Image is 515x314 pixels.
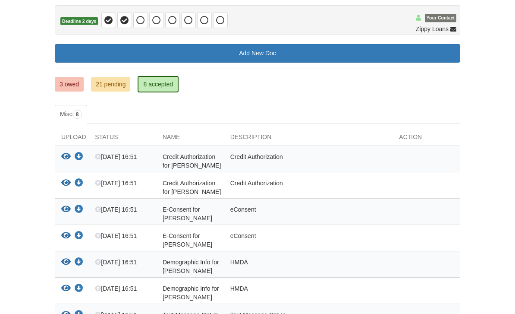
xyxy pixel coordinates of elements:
div: eConsent [224,232,393,249]
span: Credit Authorization for [PERSON_NAME] [163,153,221,169]
div: Name [156,133,224,146]
div: Credit Authorization [224,152,393,170]
a: Add New Doc [55,44,460,63]
div: Description [224,133,393,146]
button: View Credit Authorization for Corey Winzenread [61,152,71,162]
button: View Credit Authorization for Brooke Moore [61,179,71,188]
span: [DATE] 16:51 [95,153,137,160]
div: Credit Authorization [224,179,393,196]
span: Demographic Info for [PERSON_NAME] [163,259,219,274]
a: Download Demographic Info for Corey Winzenread [75,285,83,292]
div: Upload [55,133,88,146]
span: E-Consent for [PERSON_NAME] [163,206,212,222]
span: E-Consent for [PERSON_NAME] [163,232,212,248]
span: 8 [72,110,82,119]
a: 21 pending [91,77,130,92]
a: 3 owed [55,77,84,92]
a: 8 accepted [138,76,179,92]
div: HMDA [224,284,393,301]
a: Download E-Consent for Brooke Moore [75,233,83,240]
div: HMDA [224,258,393,275]
div: eConsent [224,205,393,222]
button: View E-Consent for Brooke Moore [61,232,71,241]
span: [DATE] 16:51 [95,206,137,213]
button: View Demographic Info for Brooke Moore [61,258,71,267]
span: Zippy Loans [416,25,449,33]
a: Download Demographic Info for Brooke Moore [75,259,83,266]
div: Action [393,133,460,146]
a: Download Credit Authorization for Corey Winzenread [75,154,83,161]
span: [DATE] 16:51 [95,180,137,187]
span: [DATE] 16:51 [95,232,137,239]
a: Misc [55,105,87,124]
div: Status [88,133,156,146]
span: [DATE] 16:51 [95,259,137,266]
a: Download Credit Authorization for Brooke Moore [75,180,83,187]
span: Credit Authorization for [PERSON_NAME] [163,180,221,195]
span: Deadline 2 days [60,17,98,25]
button: View E-Consent for Corey Winzenread [61,205,71,214]
button: View Demographic Info for Corey Winzenread [61,284,71,293]
span: [DATE] 16:51 [95,285,137,292]
span: Demographic Info for [PERSON_NAME] [163,285,219,301]
span: Your Contact [425,14,456,22]
a: Download E-Consent for Corey Winzenread [75,206,83,213]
